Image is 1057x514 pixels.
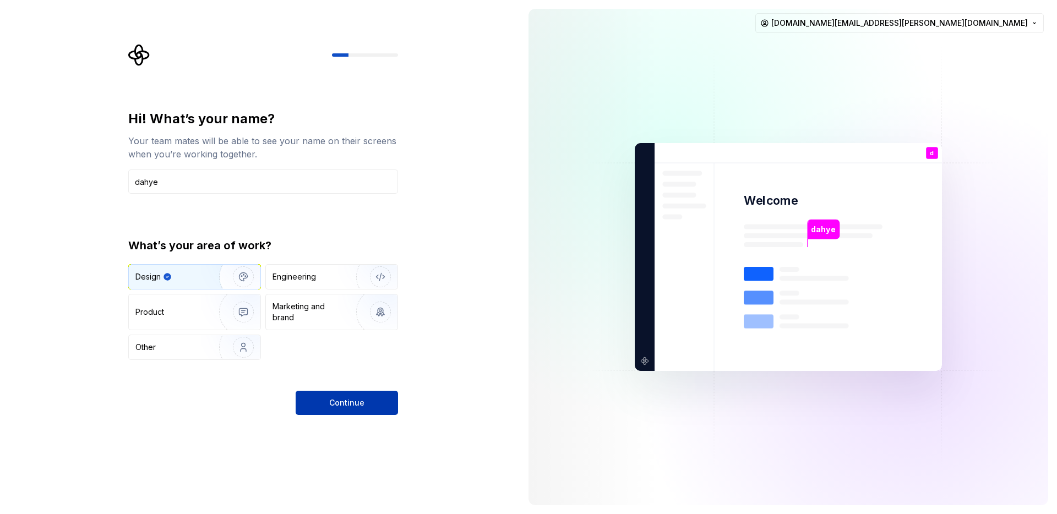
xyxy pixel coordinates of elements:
[128,238,398,253] div: What’s your area of work?
[135,271,161,282] div: Design
[273,271,316,282] div: Engineering
[755,13,1044,33] button: [DOMAIN_NAME][EMAIL_ADDRESS][PERSON_NAME][DOMAIN_NAME]
[135,307,164,318] div: Product
[128,169,398,194] input: Han Solo
[329,397,364,408] span: Continue
[128,44,150,66] svg: Supernova Logo
[135,342,156,353] div: Other
[128,134,398,161] div: Your team mates will be able to see your name on their screens when you’re working together.
[930,150,934,156] p: d
[273,301,347,323] div: Marketing and brand
[771,18,1028,29] span: [DOMAIN_NAME][EMAIL_ADDRESS][PERSON_NAME][DOMAIN_NAME]
[744,193,798,209] p: Welcome
[296,391,398,415] button: Continue
[811,223,836,236] p: dahye
[128,110,398,128] div: Hi! What’s your name?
